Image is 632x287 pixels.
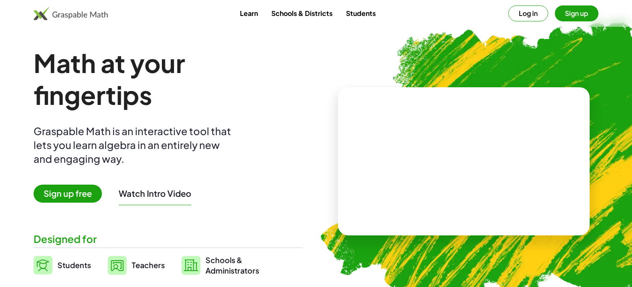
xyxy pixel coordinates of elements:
a: Learn [233,5,265,21]
a: Teachers [108,255,165,276]
button: Log in [508,5,548,21]
a: Schools & Districts [265,5,339,21]
button: Watch Intro Video [119,188,191,199]
a: Students [339,5,382,21]
span: Students [57,260,91,270]
h1: Math at your fingertips [34,47,300,111]
img: svg%3e [182,256,200,275]
video: What is this? This is dynamic math notation. Dynamic math notation plays a central role in how Gr... [401,130,527,193]
span: Sign up free [34,185,102,203]
div: Designed for [34,232,303,246]
div: Graspable Math is an interactive tool that lets you learn algebra in an entirely new and engaging... [34,124,235,166]
span: Schools & Administrators [205,255,259,276]
span: Teachers [132,260,165,270]
a: Schools &Administrators [182,255,259,276]
a: Students [34,255,91,276]
img: svg%3e [108,256,127,275]
button: Sign up [555,5,598,21]
img: svg%3e [34,256,52,274]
